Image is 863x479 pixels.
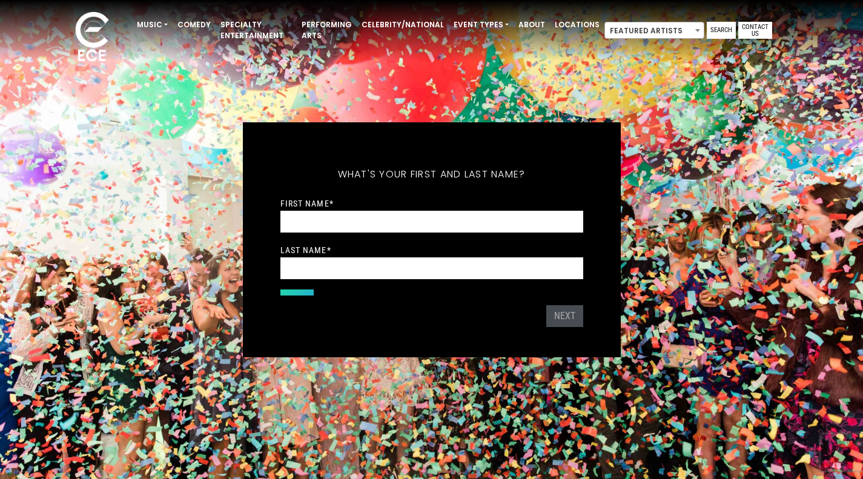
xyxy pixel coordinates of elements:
[707,22,736,39] a: Search
[514,15,550,35] a: About
[738,22,772,39] a: Contact Us
[605,22,704,39] span: Featured Artists
[550,15,604,35] a: Locations
[132,15,173,35] a: Music
[62,8,122,67] img: ece_new_logo_whitev2-1.png
[604,22,704,39] span: Featured Artists
[357,15,449,35] a: Celebrity/National
[449,15,514,35] a: Event Types
[280,245,331,256] label: Last Name
[280,153,583,196] h5: What's your first and last name?
[280,198,334,209] label: First Name
[216,15,297,46] a: Specialty Entertainment
[173,15,216,35] a: Comedy
[297,15,357,46] a: Performing Arts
